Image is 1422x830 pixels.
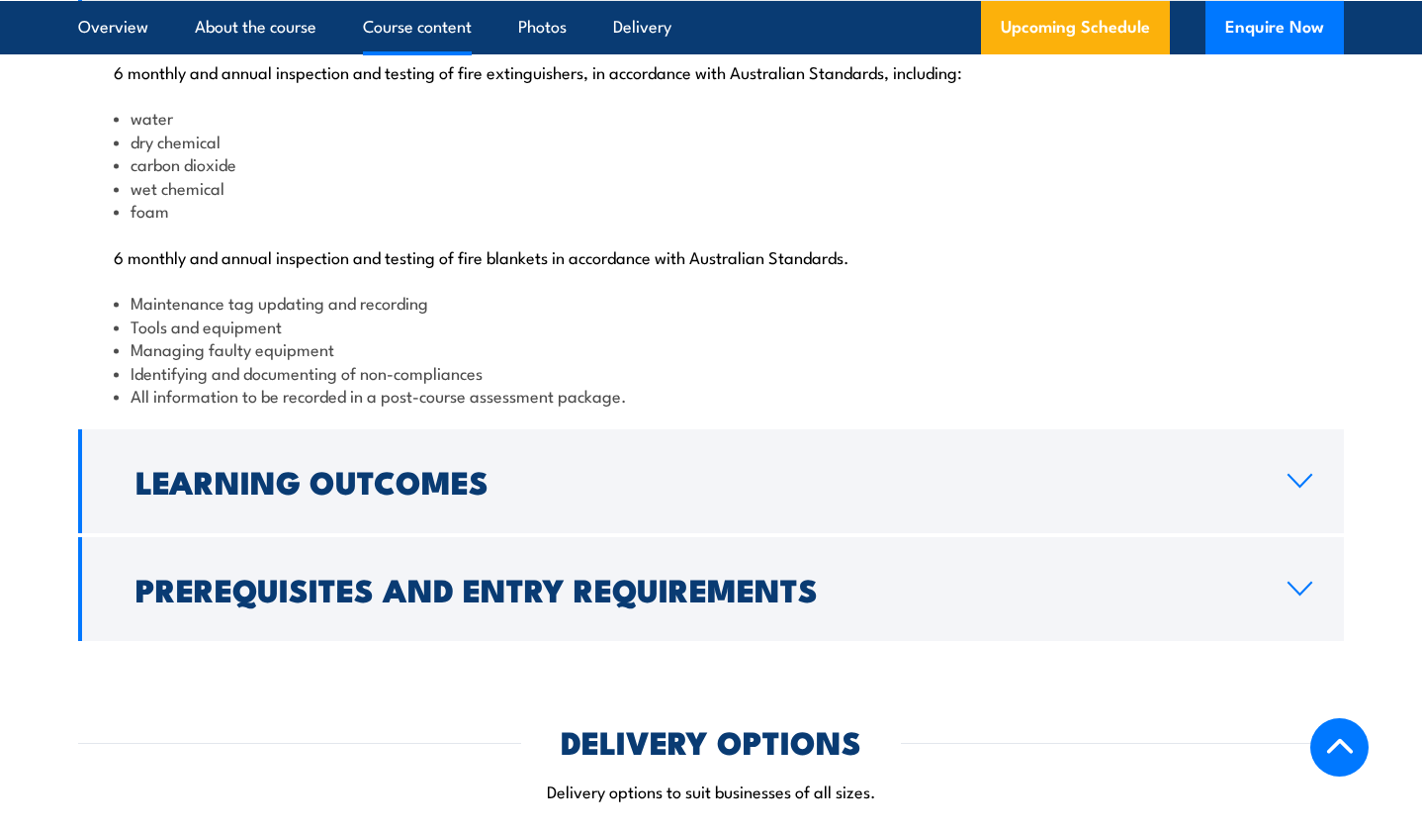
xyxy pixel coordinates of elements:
p: Delivery options to suit businesses of all sizes. [78,780,1344,802]
a: Prerequisites and Entry Requirements [78,537,1344,641]
li: dry chemical [114,130,1308,152]
li: water [114,106,1308,129]
li: wet chemical [114,176,1308,199]
a: Learning Outcomes [78,429,1344,533]
h2: DELIVERY OPTIONS [561,727,861,755]
p: 6 monthly and annual inspection and testing of fire blankets in accordance with Australian Standa... [114,246,1308,266]
li: Identifying and documenting of non-compliances [114,361,1308,384]
h2: Prerequisites and Entry Requirements [135,575,1256,602]
h2: Learning Outcomes [135,467,1256,495]
li: foam [114,199,1308,222]
li: Tools and equipment [114,315,1308,337]
p: 6 monthly and annual inspection and testing of fire extinguishers, in accordance with Australian ... [114,61,1308,81]
li: carbon dioxide [114,152,1308,175]
li: All information to be recorded in a post-course assessment package. [114,384,1308,407]
li: Maintenance tag updating and recording [114,291,1308,314]
li: Managing faulty equipment [114,337,1308,360]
